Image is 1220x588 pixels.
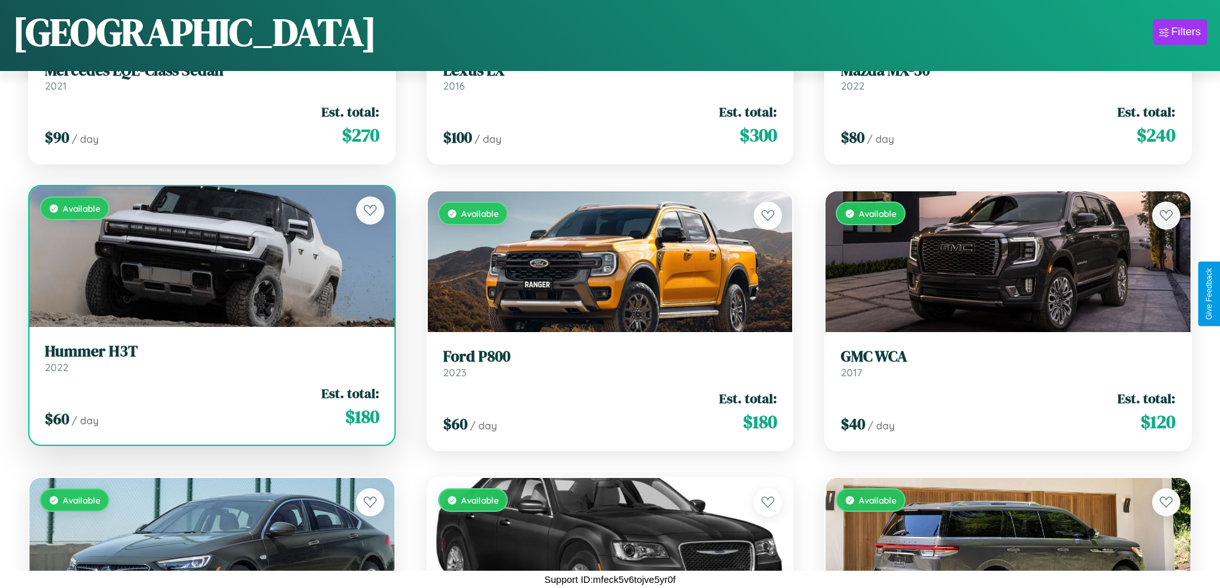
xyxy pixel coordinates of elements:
span: / day [475,132,501,145]
h3: Mercedes EQE-Class Sedan [45,61,379,80]
h1: [GEOGRAPHIC_DATA] [13,6,377,58]
span: 2016 [443,79,465,92]
a: Lexus LX2016 [443,61,777,93]
span: Available [63,203,101,214]
span: Available [859,495,897,505]
span: / day [72,132,99,145]
span: Available [63,495,101,505]
span: 2022 [45,361,69,374]
span: 2022 [841,79,865,92]
a: Ford P8002023 [443,347,777,379]
span: $ 90 [45,127,69,148]
span: Est. total: [719,102,777,121]
span: Available [859,208,897,219]
span: Est. total: [719,389,777,408]
p: Support ID: mfeck5v6tojve5yr0f [544,571,676,588]
span: $ 100 [443,127,472,148]
span: $ 40 [841,413,865,434]
span: Available [461,495,499,505]
div: Give Feedback [1205,268,1214,320]
button: Filters [1153,19,1207,45]
a: Mazda MX-302022 [841,61,1175,93]
span: 2017 [841,366,862,379]
a: Hummer H3T2022 [45,342,379,374]
h3: Ford P800 [443,347,777,366]
span: $ 80 [841,127,865,148]
span: Available [461,208,499,219]
a: GMC WCA2017 [841,347,1175,379]
span: / day [470,419,497,432]
span: $ 180 [345,404,379,429]
span: $ 180 [743,409,777,434]
span: Est. total: [321,384,379,402]
div: Filters [1171,26,1201,38]
a: Mercedes EQE-Class Sedan2021 [45,61,379,93]
span: Est. total: [1118,389,1175,408]
h3: Hummer H3T [45,342,379,361]
span: $ 60 [45,408,69,429]
span: 2023 [443,366,466,379]
span: $ 240 [1137,122,1175,148]
span: Est. total: [1118,102,1175,121]
span: / day [868,419,895,432]
h3: GMC WCA [841,347,1175,366]
span: $ 270 [342,122,379,148]
span: $ 120 [1141,409,1175,434]
span: Est. total: [321,102,379,121]
span: / day [72,414,99,427]
span: $ 60 [443,413,468,434]
span: 2021 [45,79,67,92]
span: $ 300 [740,122,777,148]
span: / day [867,132,894,145]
